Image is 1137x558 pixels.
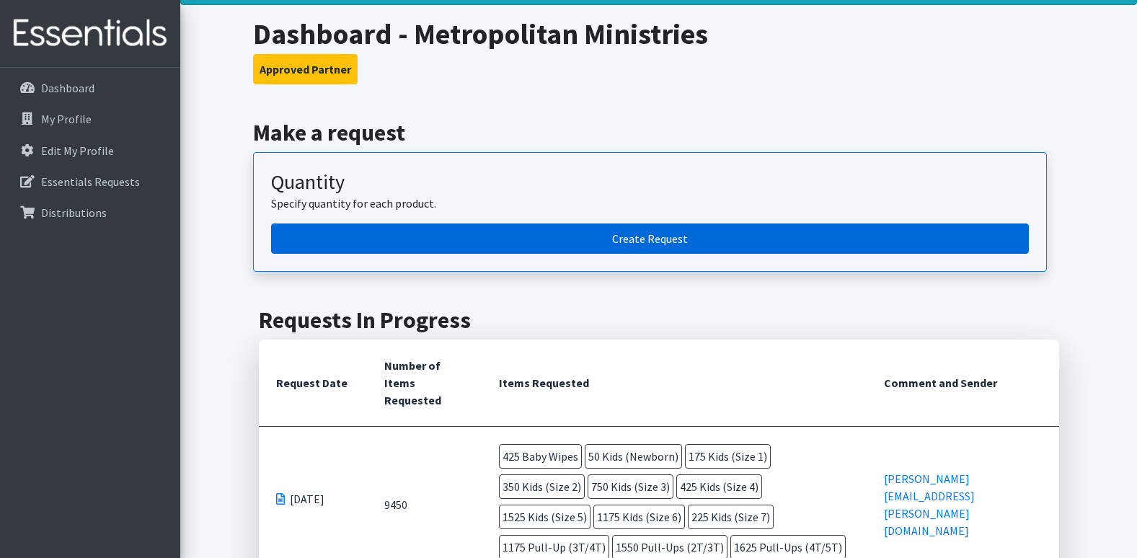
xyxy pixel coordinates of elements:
a: Essentials Requests [6,167,174,196]
button: Approved Partner [253,54,358,84]
th: Number of Items Requested [367,340,482,427]
span: 225 Kids (Size 7) [688,505,774,529]
th: Items Requested [482,340,867,427]
p: Essentials Requests [41,174,140,189]
h2: Make a request [253,119,1064,146]
p: Dashboard [41,81,94,95]
th: Comment and Sender [867,340,1058,427]
span: [DATE] [290,490,324,508]
p: Specify quantity for each product. [271,195,1029,212]
span: 50 Kids (Newborn) [585,444,682,469]
span: 425 Kids (Size 4) [676,474,762,499]
span: 1175 Kids (Size 6) [593,505,685,529]
a: Dashboard [6,74,174,102]
h2: Requests In Progress [259,306,1059,334]
span: 750 Kids (Size 3) [588,474,673,499]
a: My Profile [6,105,174,133]
h3: Quantity [271,170,1029,195]
span: 1525 Kids (Size 5) [499,505,590,529]
span: 350 Kids (Size 2) [499,474,585,499]
a: Distributions [6,198,174,227]
span: 175 Kids (Size 1) [685,444,771,469]
img: HumanEssentials [6,9,174,58]
p: Edit My Profile [41,143,114,158]
a: [PERSON_NAME][EMAIL_ADDRESS][PERSON_NAME][DOMAIN_NAME] [884,471,975,538]
a: Edit My Profile [6,136,174,165]
th: Request Date [259,340,367,427]
p: Distributions [41,205,107,220]
a: Create a request by quantity [271,223,1029,254]
p: My Profile [41,112,92,126]
span: 425 Baby Wipes [499,444,582,469]
h1: Dashboard - Metropolitan Ministries [253,17,1064,51]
